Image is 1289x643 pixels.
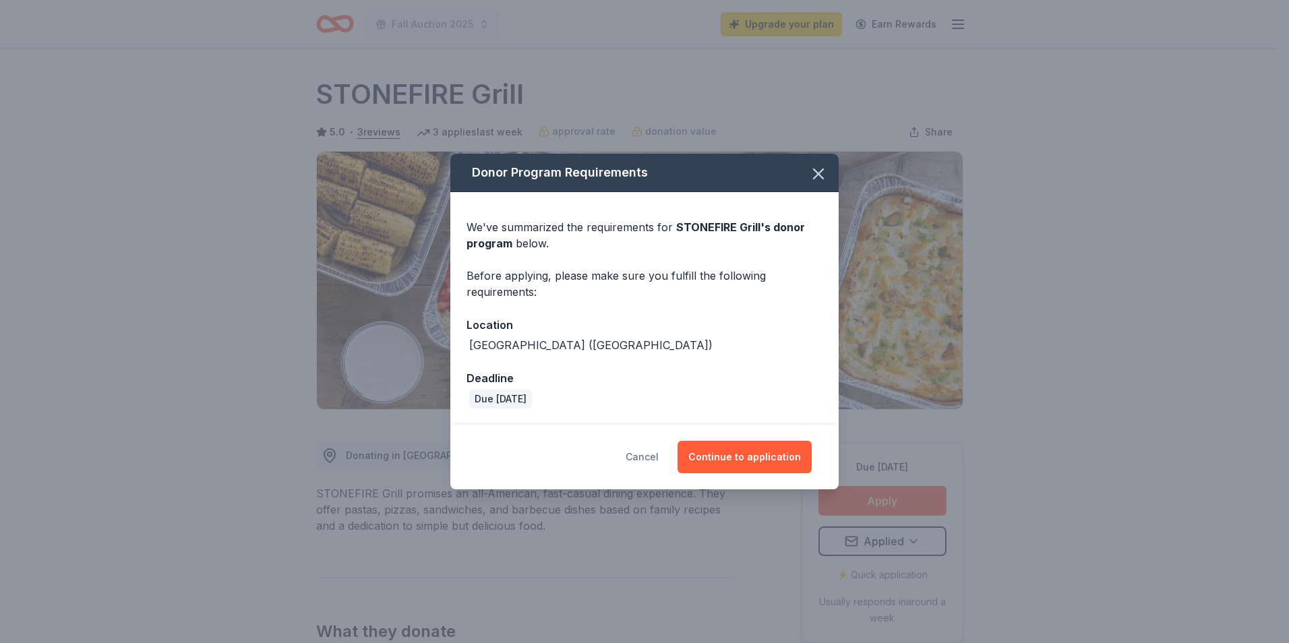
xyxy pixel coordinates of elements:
[626,441,659,473] button: Cancel
[469,390,532,408] div: Due [DATE]
[467,219,822,251] div: We've summarized the requirements for below.
[678,441,812,473] button: Continue to application
[467,369,822,387] div: Deadline
[467,316,822,334] div: Location
[469,337,713,353] div: [GEOGRAPHIC_DATA] ([GEOGRAPHIC_DATA])
[467,268,822,300] div: Before applying, please make sure you fulfill the following requirements:
[450,154,839,192] div: Donor Program Requirements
